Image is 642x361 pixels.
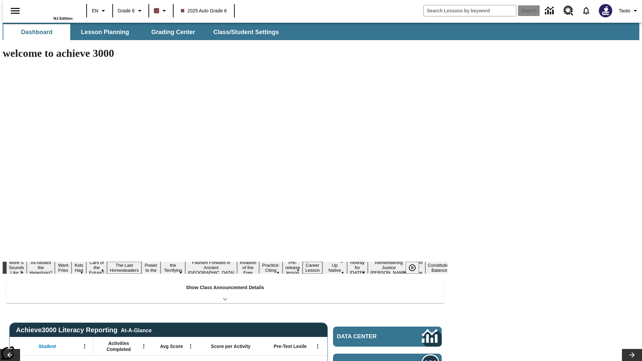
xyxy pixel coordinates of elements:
button: Lesson carousel, Next [622,349,642,361]
button: Dashboard [3,24,70,40]
a: Home [29,3,73,16]
a: Resource Center, Will open in new tab [559,2,577,20]
button: Slide 15 Hooray for Constitution Day! [347,259,368,276]
button: Slide 11 Mixed Practice: Citing Evidence [259,257,283,279]
button: Class/Student Settings [208,24,284,40]
span: Dashboard [21,28,52,36]
button: Slide 14 Cooking Up Native Traditions [322,257,347,279]
button: Slide 7 Solar Power to the People [141,257,161,279]
div: Pause [406,262,426,274]
button: Slide 18 The Constitution's Balancing Act [425,257,457,279]
button: Slide 13 Career Lesson [303,262,322,274]
span: Grading Center [151,28,195,36]
span: Score per Activity [211,343,251,349]
button: Open Menu [313,341,323,351]
button: Open Menu [80,341,90,351]
button: Lesson Planning [72,24,138,40]
a: Data Center [541,2,559,20]
button: Pause [406,262,419,274]
span: Lesson Planning [81,28,129,36]
input: search field [424,5,516,16]
button: Slide 4 Dirty Jobs Kids Had To Do [72,252,86,284]
button: Language: EN, Select a language [89,5,110,17]
h1: welcome to achieve 3000 [3,47,447,59]
button: Slide 12 Pre-release lesson [283,259,303,276]
div: Home [29,2,73,20]
span: Grade 6 [118,7,135,14]
button: Grading Center [140,24,207,40]
p: Show Class Announcement Details [186,284,264,291]
span: Tauto [619,7,630,14]
button: Open Menu [186,341,196,351]
div: At-A-Glance [121,326,151,334]
button: Class color is dark brown. Change class color [151,5,171,17]
span: Avg Score [160,343,183,349]
button: Slide 3 Do You Want Fries With That? [55,252,72,284]
button: Slide 8 Attack of the Terrifying Tomatoes [160,257,185,279]
span: EN [92,7,98,14]
button: Slide 5 Cars of the Future? [86,259,107,276]
span: Data Center [337,333,400,340]
div: SubNavbar [3,23,639,40]
a: Notifications [577,2,595,19]
div: SubNavbar [3,24,285,40]
button: Slide 1 More S Sounds Like Z [6,259,27,276]
button: Slide 9 Fashion Forward in Ancient Rome [185,259,237,276]
img: Avatar [599,4,612,17]
span: Pre-Test Lexile [274,343,307,349]
span: Class/Student Settings [213,28,279,36]
button: Slide 10 The Invasion of the Free CD [237,254,259,281]
span: Achieve3000 Literacy Reporting [16,326,152,334]
span: Student [38,343,56,349]
button: Open side menu [5,1,25,21]
a: Data Center [333,327,442,347]
span: NJ Edition [53,16,73,20]
button: Slide 16 Remembering Justice O'Connor [368,259,410,276]
button: Slide 6 The Last Homesteaders [107,262,141,274]
button: Select a new avatar [595,2,616,19]
div: Show Class Announcement Details [6,280,444,303]
button: Profile/Settings [616,5,642,17]
button: Slide 2 All Aboard the Hyperloop? [27,259,55,276]
span: Activities Completed [97,340,141,352]
button: Grade: Grade 6, Select a grade [115,5,146,17]
button: Open Menu [139,341,149,351]
span: 2025 Auto Grade 6 [181,7,227,14]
